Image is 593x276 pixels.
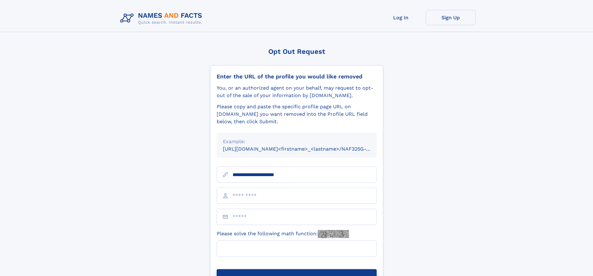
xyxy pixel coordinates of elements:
div: Example: [223,138,370,145]
div: You, or an authorized agent on your behalf, may request to opt-out of the sale of your informatio... [217,84,377,99]
label: Please solve the following math function: [217,230,349,238]
div: Please copy and paste the specific profile page URL on [DOMAIN_NAME] you want removed into the Pr... [217,103,377,125]
small: [URL][DOMAIN_NAME]<firstname>_<lastname>/NAF325G-xxxxxxxx [223,146,388,152]
div: Opt Out Request [210,48,383,55]
a: Sign Up [426,10,476,25]
a: Log In [376,10,426,25]
img: Logo Names and Facts [118,10,207,27]
div: Enter the URL of the profile you would like removed [217,73,377,80]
